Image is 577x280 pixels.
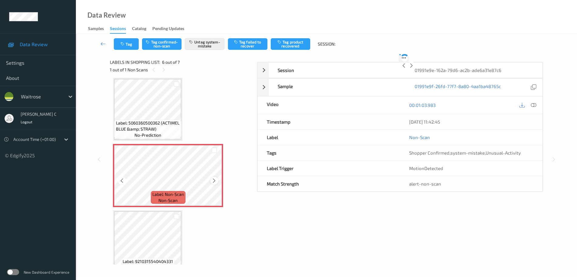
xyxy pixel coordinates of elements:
[134,132,161,138] span: no-prediction
[110,66,253,73] div: 1 out of 1 Non Scans
[185,38,224,50] button: Untag system-mistake
[415,83,501,91] a: 01991e9f-26fd-77f7-8a80-4aa1ba48765c
[258,130,400,145] div: Label
[258,161,400,176] div: Label Trigger
[258,176,400,191] div: Match Strength
[110,59,160,65] span: Labels in shopping list:
[486,150,521,155] span: Unusual-Activity
[269,79,406,96] div: Sample
[228,38,267,50] button: Tag failed to recover
[400,161,542,176] div: MotionDetected
[257,78,543,96] div: Sample01991e9f-26fd-77f7-8a80-4aa1ba48765c
[152,25,190,33] a: Pending Updates
[406,63,542,78] div: 01991e9e-162a-79d6-ac2b-ade6a31e87c6
[409,134,430,140] a: Non-Scan
[132,25,152,33] a: Catalog
[162,59,180,65] span: 6 out of 7
[258,145,400,160] div: Tags
[271,38,310,50] button: Tag product recovered
[258,97,400,114] div: Video
[87,12,126,18] div: Data Review
[88,25,110,33] a: Samples
[450,150,485,155] span: system-mistake
[116,120,180,132] span: Label: 5060360500362 (ACTIMEL BLUE &amp; STRAW)
[110,26,126,34] div: Sessions
[409,119,533,125] div: [DATE] 11:42:45
[409,150,521,155] span: , ,
[132,26,146,33] div: Catalog
[269,63,406,78] div: Session
[258,114,400,129] div: Timestamp
[142,38,182,50] button: Tag confirmed-non-scan
[110,25,132,34] a: Sessions
[409,150,450,155] span: Shopper Confirmed
[158,197,178,203] span: non-scan
[409,102,436,108] a: 00:01:03.983
[152,26,184,33] div: Pending Updates
[318,41,335,47] span: Session:
[134,265,161,271] span: no-prediction
[257,62,543,78] div: Session01991e9e-162a-79d6-ac2b-ade6a31e87c6
[114,38,139,50] button: Tag
[123,258,173,265] span: Label: 9210315540404331
[88,26,104,33] div: Samples
[409,181,533,187] div: alert-non-scan
[152,191,184,197] span: Label: Non-Scan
